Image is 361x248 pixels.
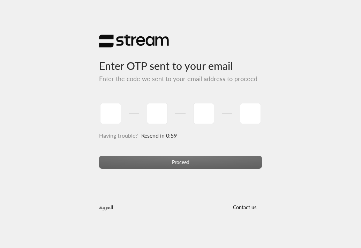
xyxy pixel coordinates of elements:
span: Resend in 0:59 [141,132,177,139]
img: Stream Logo [99,34,169,48]
a: العربية [99,200,113,213]
span: Having trouble? [99,132,138,139]
button: Contact us [227,200,262,213]
h5: Enter the code we sent to your email address to proceed [99,75,262,83]
h3: Enter OTP sent to your email [99,48,262,72]
a: Contact us [227,204,262,210]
